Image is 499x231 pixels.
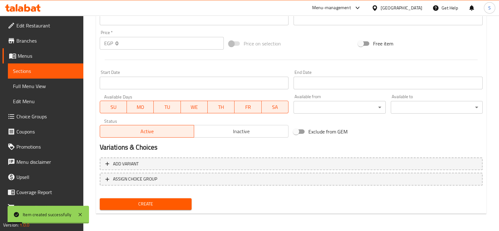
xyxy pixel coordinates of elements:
[23,211,71,218] div: Item created successfully
[127,101,154,113] button: MO
[13,82,78,90] span: Full Menu View
[308,128,348,135] span: Exclude from GEM
[100,143,483,152] h2: Variations & Choices
[100,13,289,25] input: Please enter product barcode
[103,103,124,112] span: SU
[235,101,261,113] button: FR
[3,48,83,63] a: Menus
[16,113,78,120] span: Choice Groups
[100,198,192,210] button: Create
[154,101,181,113] button: TU
[16,22,78,29] span: Edit Restaurant
[113,160,139,168] span: Add variant
[183,103,205,112] span: WE
[100,125,194,138] button: Active
[100,157,483,170] button: Add variant
[8,63,83,79] a: Sections
[20,221,29,229] span: 1.0.0
[16,158,78,166] span: Menu disclaimer
[8,94,83,109] a: Edit Menu
[3,154,83,169] a: Menu disclaimer
[381,4,422,11] div: [GEOGRAPHIC_DATA]
[197,127,286,136] span: Inactive
[16,204,78,211] span: Grocery Checklist
[18,52,78,60] span: Menus
[3,33,83,48] a: Branches
[13,98,78,105] span: Edit Menu
[8,79,83,94] a: Full Menu View
[237,103,259,112] span: FR
[294,13,483,25] input: Please enter product sku
[105,200,187,208] span: Create
[103,127,192,136] span: Active
[210,103,232,112] span: TH
[3,185,83,200] a: Coverage Report
[3,221,19,229] span: Version:
[156,103,178,112] span: TU
[100,101,127,113] button: SU
[244,40,281,47] span: Price on selection
[3,124,83,139] a: Coupons
[264,103,286,112] span: SA
[312,4,351,12] div: Menu-management
[116,37,224,50] input: Please enter price
[129,103,151,112] span: MO
[3,18,83,33] a: Edit Restaurant
[16,173,78,181] span: Upsell
[373,40,393,47] span: Free item
[3,200,83,215] a: Grocery Checklist
[3,109,83,124] a: Choice Groups
[294,101,385,114] div: ​
[194,125,288,138] button: Inactive
[104,39,113,47] p: EGP
[100,173,483,186] button: ASSIGN CHOICE GROUP
[16,143,78,151] span: Promotions
[3,169,83,185] a: Upsell
[3,139,83,154] a: Promotions
[208,101,235,113] button: TH
[16,188,78,196] span: Coverage Report
[181,101,208,113] button: WE
[391,101,483,114] div: ​
[488,4,491,11] span: S
[113,175,157,183] span: ASSIGN CHOICE GROUP
[16,37,78,44] span: Branches
[262,101,288,113] button: SA
[16,128,78,135] span: Coupons
[13,67,78,75] span: Sections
